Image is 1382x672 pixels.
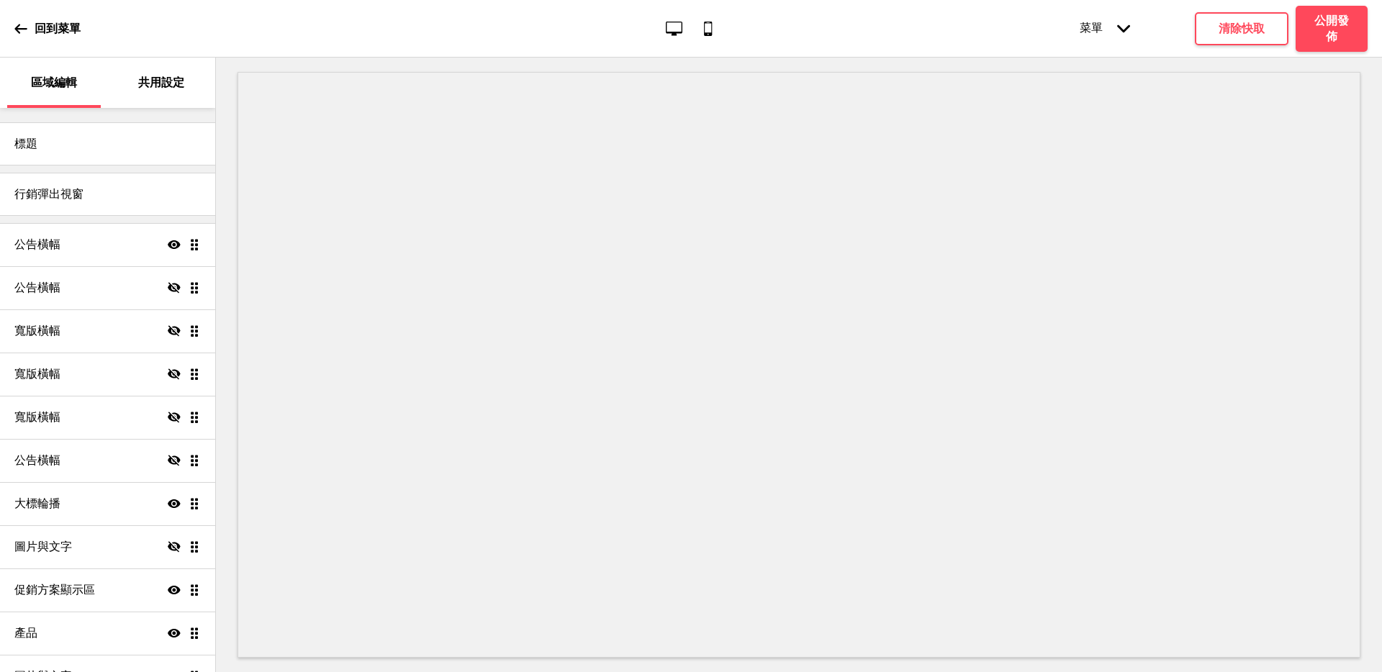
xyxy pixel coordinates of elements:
[1219,21,1265,37] h4: 清除快取
[14,582,95,598] h4: 促銷方案顯示區
[31,75,77,91] p: 區域編輯
[1065,6,1144,50] div: 菜單
[14,496,60,512] h4: 大標輪播
[14,186,83,202] h4: 行銷彈出視窗
[1195,12,1288,45] button: 清除快取
[14,625,37,641] h4: 產品
[14,453,60,468] h4: 公告橫幅
[14,136,37,152] h4: 標題
[14,280,60,296] h4: 公告橫幅
[14,366,60,382] h4: 寬版橫幅
[35,21,81,37] p: 回到菜單
[1296,6,1368,52] button: 公開發佈
[14,237,60,253] h4: 公告橫幅
[14,323,60,339] h4: 寬版橫幅
[1310,13,1353,45] h4: 公開發佈
[14,539,72,555] h4: 圖片與文字
[138,75,184,91] p: 共用設定
[14,9,81,48] a: 回到菜單
[14,409,60,425] h4: 寬版橫幅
